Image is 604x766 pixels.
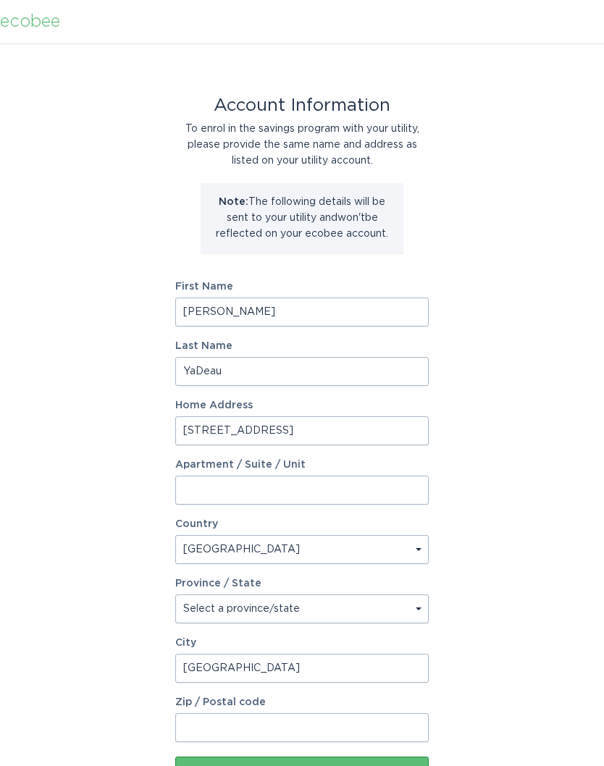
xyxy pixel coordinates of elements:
[175,98,429,114] div: Account Information
[175,282,429,292] label: First Name
[219,197,248,207] strong: Note:
[211,194,393,242] p: The following details will be sent to your utility and won't be reflected on your ecobee account.
[175,638,429,648] label: City
[175,697,429,707] label: Zip / Postal code
[175,519,218,529] label: Country
[175,460,429,470] label: Apartment / Suite / Unit
[175,400,429,411] label: Home Address
[175,121,429,169] div: To enrol in the savings program with your utility, please provide the same name and address as li...
[175,341,429,351] label: Last Name
[175,578,261,589] label: Province / State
